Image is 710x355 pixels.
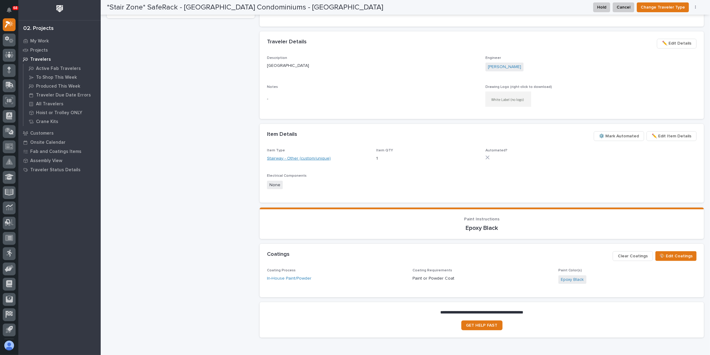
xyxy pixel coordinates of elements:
a: Epoxy Black [561,277,584,283]
span: Coating Requirements [413,269,452,272]
button: ✏️ Edit Details [657,39,697,49]
a: Assembly View [18,156,101,165]
span: Engineer [485,56,501,60]
a: Travelers [18,55,101,64]
a: Crane Kits [23,117,101,126]
a: GET HELP FAST [461,321,503,330]
span: Cancel [617,4,630,11]
p: Projects [30,48,48,53]
h2: Traveler Details [267,39,307,45]
p: Onsite Calendar [30,140,66,145]
p: Fab and Coatings Items [30,149,81,154]
span: Description [267,56,287,60]
span: 🎨 Edit Coatings [659,252,693,260]
button: ✏️ Edit Item Details [647,131,697,141]
a: Projects [18,45,101,55]
button: Clear Coatings [613,251,653,261]
p: My Work [30,38,49,44]
p: Hoist or Trolley ONLY [36,110,82,116]
span: Paint Color(s) [558,269,582,272]
span: GET HELP FAST [466,323,498,328]
span: Drawing Logo (right-click to download) [485,85,552,89]
p: 68 [13,6,17,10]
span: ⚙️ Mark Automated [599,132,639,140]
span: ✏️ Edit Item Details [652,132,691,140]
h2: Item Details [267,131,297,138]
p: - [267,96,478,102]
p: Traveler Due Date Errors [36,92,91,98]
button: 🎨 Edit Coatings [655,251,697,261]
a: Traveler Status Details [18,165,101,174]
p: Customers [30,131,54,136]
p: 1 [376,155,478,162]
span: Electrical Components [267,174,307,178]
p: Paint or Powder Coat [413,275,551,282]
p: Active Fab Travelers [36,66,81,71]
p: [GEOGRAPHIC_DATA] [267,63,478,69]
span: Coating Process [267,269,296,272]
p: Crane Kits [36,119,58,125]
a: Hoist or Trolley ONLY [23,108,101,117]
span: None [267,181,283,190]
a: Fab and Coatings Items [18,147,101,156]
button: Cancel [613,2,634,12]
a: Traveler Due Date Errors [23,91,101,99]
span: Item QTY [376,149,393,152]
a: Stairway - Other (custom/unique) [267,155,331,162]
a: Active Fab Travelers [23,64,101,73]
button: users-avatar [3,339,16,352]
a: All Travelers [23,100,101,108]
p: All Travelers [36,101,63,107]
p: Assembly View [30,158,62,164]
a: Customers [18,129,101,138]
p: Produced This Week [36,84,80,89]
img: 0bbgbLfc54Slzq6X8fUpZc2iTJBw-fYA-ltiS2HaRX8 [485,92,531,107]
button: Change Traveler Type [637,2,689,12]
a: In-House Paint/Powder [267,275,312,282]
span: Item Type [267,149,285,152]
button: ⚙️ Mark Automated [594,131,644,141]
span: Hold [597,4,606,11]
a: Produced This Week [23,82,101,90]
span: Clear Coatings [618,252,648,260]
a: Onsite Calendar [18,138,101,147]
span: Paint Instructions [464,217,499,221]
button: Notifications [3,4,16,16]
p: Travelers [30,57,51,62]
p: Traveler Status Details [30,167,81,173]
a: [PERSON_NAME] [488,64,521,70]
span: Automated? [485,149,507,152]
p: Epoxy Black [267,224,697,232]
div: 02. Projects [23,25,54,32]
div: Notifications68 [8,7,16,17]
a: My Work [18,36,101,45]
p: To Shop This Week [36,75,77,80]
span: Change Traveler Type [641,4,685,11]
span: Notes [267,85,278,89]
h2: *Stair Zone* SafeRack - [GEOGRAPHIC_DATA] Condominiums - [GEOGRAPHIC_DATA] [107,3,383,12]
h2: Coatings [267,251,290,258]
img: Workspace Logo [54,3,65,14]
a: To Shop This Week [23,73,101,82]
span: ✏️ Edit Details [662,40,691,47]
button: Hold [593,2,610,12]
